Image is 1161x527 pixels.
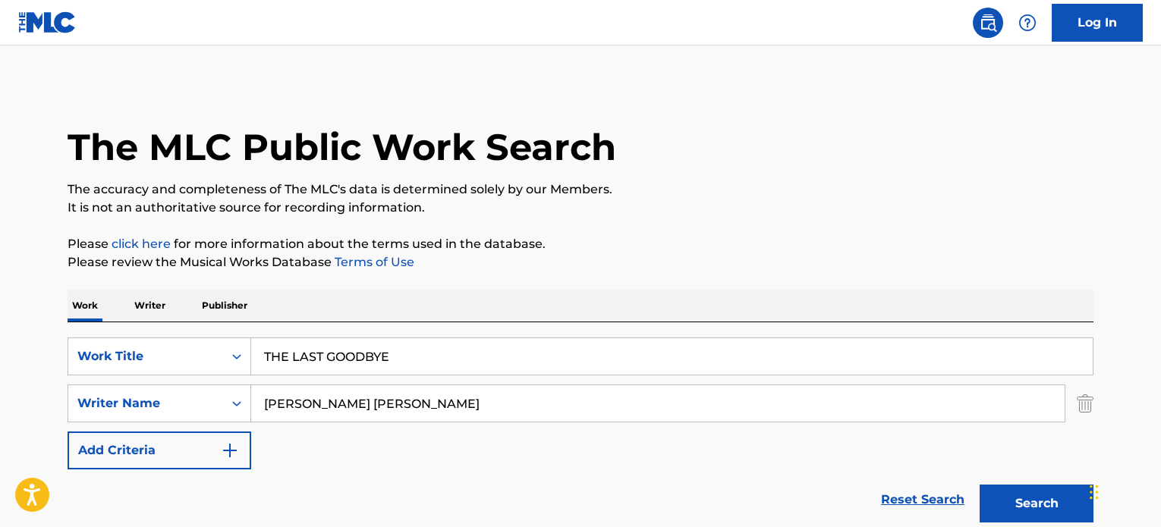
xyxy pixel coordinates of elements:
[68,253,1093,271] p: Please review the Musical Works Database
[973,8,1003,38] a: Public Search
[1085,454,1161,527] iframe: Chat Widget
[77,394,214,413] div: Writer Name
[68,431,251,469] button: Add Criteria
[77,347,214,365] div: Work Title
[68,180,1093,199] p: The accuracy and completeness of The MLC's data is determined solely by our Members.
[1052,4,1143,42] a: Log In
[980,485,1093,522] button: Search
[68,235,1093,253] p: Please for more information about the terms used in the database.
[18,11,77,33] img: MLC Logo
[873,483,972,516] a: Reset Search
[68,290,102,322] p: Work
[1018,14,1037,32] img: help
[1090,469,1099,515] div: Drag
[221,441,239,460] img: 9d2ae6d4665cec9f34b9.svg
[112,237,171,251] a: click here
[130,290,170,322] p: Writer
[1012,8,1043,38] div: Help
[197,290,252,322] p: Publisher
[68,124,616,170] h1: The MLC Public Work Search
[332,255,414,269] a: Terms of Use
[979,14,997,32] img: search
[68,199,1093,217] p: It is not an authoritative source for recording information.
[1077,384,1093,422] img: Delete Criterion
